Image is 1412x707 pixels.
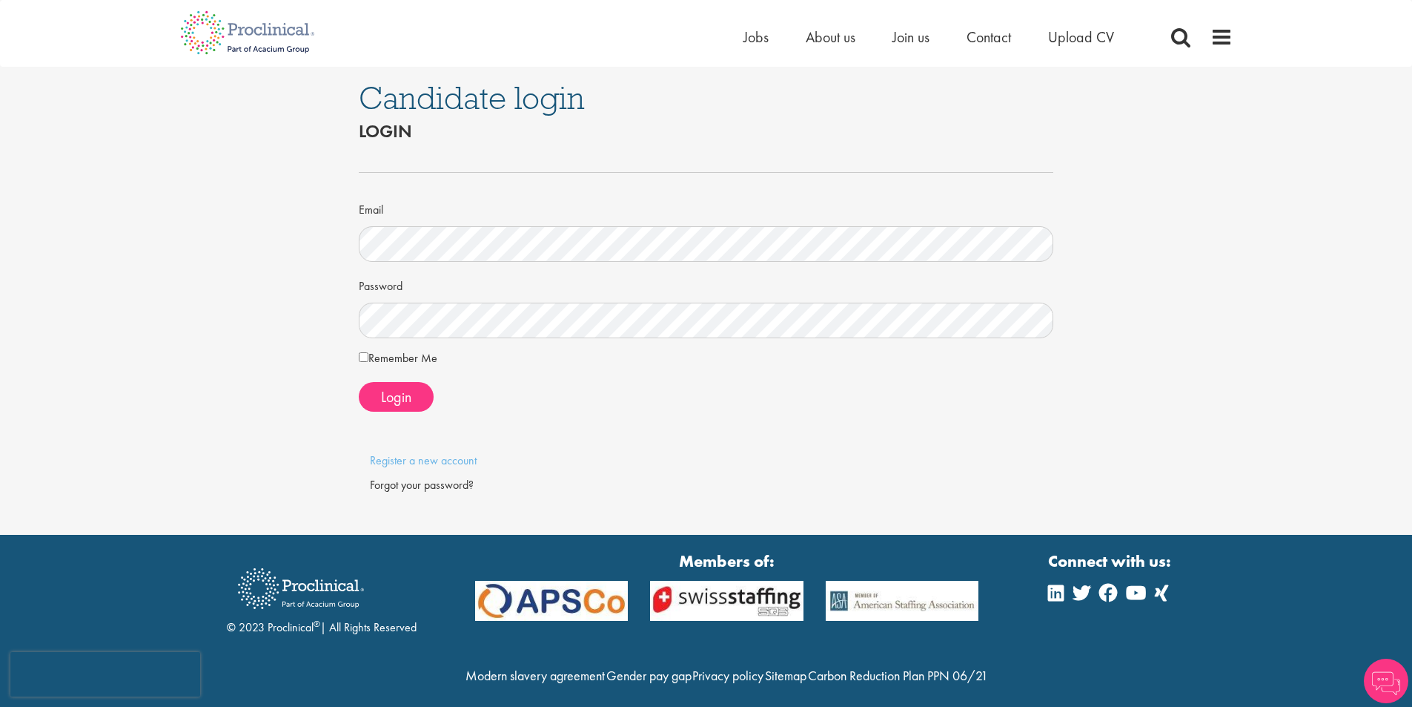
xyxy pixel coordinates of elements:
a: Modern slavery agreement [465,667,605,684]
iframe: reCAPTCHA [10,652,200,697]
a: Gender pay gap [606,667,692,684]
label: Email [359,197,383,219]
img: APSCo [464,581,640,622]
img: Proclinical Recruitment [227,558,375,619]
label: Password [359,273,402,295]
a: Join us [892,27,929,47]
img: APSCo [815,581,990,622]
a: Upload CV [1048,27,1114,47]
img: APSCo [639,581,815,622]
button: Login [359,382,434,412]
label: Remember Me [359,349,437,367]
a: Carbon Reduction Plan PPN 06/21 [808,667,988,684]
div: Forgot your password? [370,477,1043,494]
a: Register a new account [370,453,477,468]
sup: ® [314,618,320,630]
a: About us [806,27,855,47]
input: Remember Me [359,352,368,362]
a: Contact [967,27,1011,47]
div: © 2023 Proclinical | All Rights Reserved [227,557,417,637]
img: Chatbot [1364,659,1408,703]
a: Jobs [743,27,769,47]
h2: Login [359,122,1054,141]
a: Privacy policy [692,667,763,684]
strong: Connect with us: [1048,550,1174,573]
a: Sitemap [765,667,806,684]
span: Login [381,387,411,407]
strong: Members of: [475,550,979,573]
span: Candidate login [359,78,585,118]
